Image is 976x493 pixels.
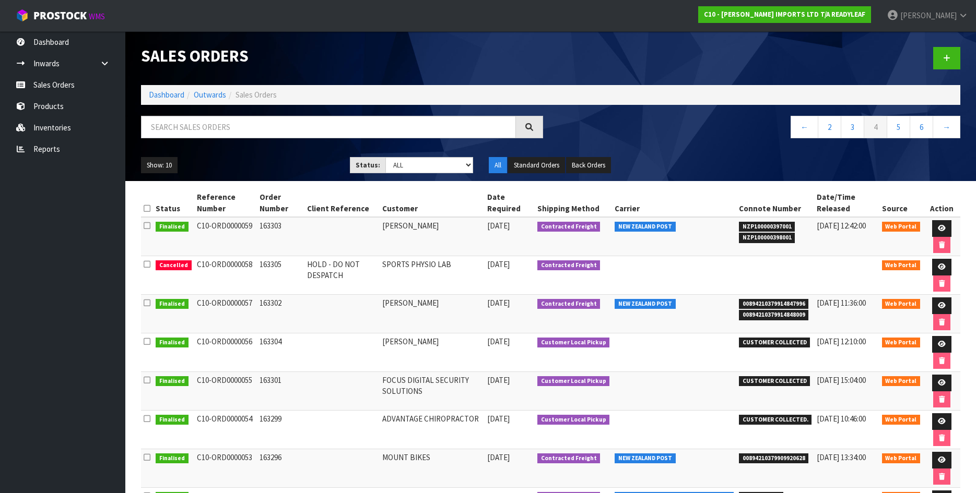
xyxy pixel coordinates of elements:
span: Web Portal [882,260,921,271]
h1: Sales Orders [141,47,543,65]
td: C10-ORD0000059 [194,217,257,256]
td: 163296 [257,449,304,488]
td: [PERSON_NAME] [380,333,485,372]
a: → [933,116,960,138]
th: Reference Number [194,189,257,217]
span: Contracted Freight [537,222,601,232]
td: 163303 [257,217,304,256]
span: Finalised [156,338,189,348]
button: Show: 10 [141,157,178,174]
span: Web Portal [882,453,921,464]
span: Contracted Freight [537,453,601,464]
img: cube-alt.png [16,9,29,22]
span: Finalised [156,222,189,232]
button: Back Orders [566,157,611,174]
span: Finalised [156,453,189,464]
td: C10-ORD0000058 [194,256,257,295]
span: [DATE] 13:34:00 [817,452,866,462]
th: Order Number [257,189,304,217]
th: Customer [380,189,485,217]
td: [PERSON_NAME] [380,217,485,256]
span: [DATE] [487,336,510,346]
span: Finalised [156,299,189,309]
span: Finalised [156,376,189,387]
span: Web Portal [882,415,921,425]
span: NEW ZEALAND POST [615,453,676,464]
span: [DATE] 10:46:00 [817,414,866,424]
span: Contracted Freight [537,299,601,309]
th: Date Required [485,189,535,217]
td: FOCUS DIGITAL SECURITY SOLUTIONS [380,372,485,411]
th: Shipping Method [535,189,613,217]
th: Connote Number [736,189,815,217]
span: NZP100000397001 [739,222,795,232]
td: C10-ORD0000057 [194,295,257,333]
td: ADVANTAGE CHIROPRACTOR [380,411,485,449]
strong: C10 - [PERSON_NAME] IMPORTS LTD T/A READYLEAF [704,10,865,19]
span: Contracted Freight [537,260,601,271]
span: [DATE] [487,375,510,385]
th: Action [923,189,960,217]
a: 3 [841,116,864,138]
span: 00894210379909920628 [739,453,809,464]
a: 6 [910,116,933,138]
span: [DATE] 15:04:00 [817,375,866,385]
span: CUSTOMER COLLECTED [739,376,810,387]
span: [DATE] 12:42:00 [817,221,866,231]
span: Web Portal [882,376,921,387]
span: Finalised [156,415,189,425]
th: Client Reference [304,189,379,217]
td: 163302 [257,295,304,333]
span: [DATE] [487,221,510,231]
a: ← [791,116,818,138]
span: [DATE] [487,414,510,424]
a: Dashboard [149,90,184,100]
span: Customer Local Pickup [537,415,610,425]
span: [DATE] [487,298,510,308]
span: Sales Orders [236,90,277,100]
input: Search sales orders [141,116,516,138]
span: Web Portal [882,338,921,348]
td: HOLD - DO NOT DESPATCH [304,256,379,295]
span: [DATE] [487,452,510,462]
th: Source [879,189,923,217]
td: SPORTS PHYSIO LAB [380,256,485,295]
th: Carrier [612,189,736,217]
td: 163299 [257,411,304,449]
a: 5 [887,116,910,138]
button: Standard Orders [508,157,565,174]
td: C10-ORD0000053 [194,449,257,488]
td: 163304 [257,333,304,372]
span: [DATE] [487,259,510,269]
span: [PERSON_NAME] [900,10,957,20]
span: ProStock [33,9,87,22]
span: Customer Local Pickup [537,338,610,348]
th: Date/Time Released [814,189,879,217]
span: Customer Local Pickup [537,376,610,387]
td: [PERSON_NAME] [380,295,485,333]
span: CUSTOMER COLLECTED [739,338,810,348]
td: 163305 [257,256,304,295]
a: 4 [864,116,887,138]
span: NZP100000398001 [739,233,795,243]
strong: Status: [356,161,380,170]
small: WMS [89,11,105,21]
td: MOUNT BIKES [380,449,485,488]
td: C10-ORD0000054 [194,411,257,449]
a: 2 [818,116,841,138]
td: 163301 [257,372,304,411]
span: Web Portal [882,222,921,232]
td: C10-ORD0000055 [194,372,257,411]
span: NEW ZEALAND POST [615,299,676,309]
th: Status [153,189,194,217]
span: 00894210379914847996 [739,299,809,309]
button: All [489,157,507,174]
span: [DATE] 11:36:00 [817,298,866,308]
td: C10-ORD0000056 [194,333,257,372]
a: Outwards [194,90,226,100]
span: Cancelled [156,260,192,271]
span: NEW ZEALAND POST [615,222,676,232]
span: 00894210379914848009 [739,310,809,320]
span: CUSTOMER COLLECTED. [739,415,812,425]
span: [DATE] 12:10:00 [817,336,866,346]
